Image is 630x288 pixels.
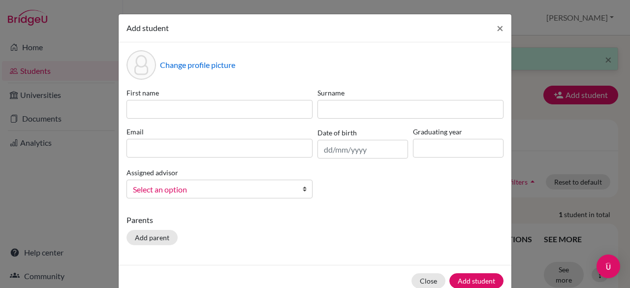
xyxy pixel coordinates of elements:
[126,214,504,226] p: Parents
[126,88,313,98] label: First name
[317,128,357,138] label: Date of birth
[126,23,169,32] span: Add student
[317,140,408,159] input: dd/mm/yyyy
[317,88,504,98] label: Surname
[413,127,504,137] label: Graduating year
[126,50,156,80] div: Profile picture
[126,167,178,178] label: Assigned advisor
[489,14,511,42] button: Close
[597,255,620,278] div: Open Intercom Messenger
[497,21,504,35] span: ×
[126,230,178,245] button: Add parent
[126,127,313,137] label: Email
[133,183,293,196] span: Select an option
